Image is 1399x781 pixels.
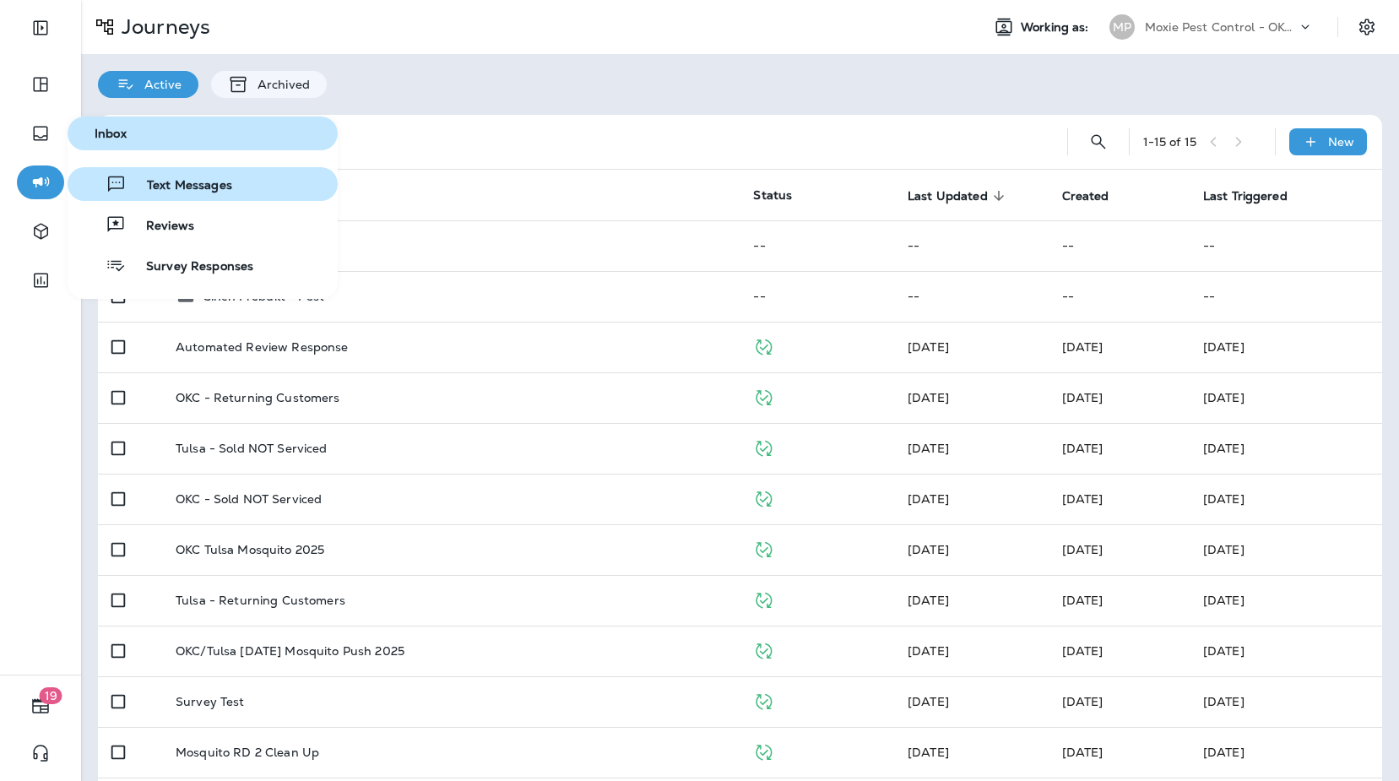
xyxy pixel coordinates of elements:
td: -- [894,271,1049,322]
td: -- [1190,271,1382,322]
td: -- [1049,220,1190,271]
td: [DATE] [1190,575,1382,626]
span: Published [753,642,774,657]
span: Jason Munk [908,390,949,405]
p: Tulsa - Returning Customers [176,594,345,607]
td: -- [1049,271,1190,322]
span: Published [753,591,774,606]
span: Shannon Davis [1062,339,1103,355]
td: [DATE] [1190,727,1382,778]
span: Published [753,692,774,708]
button: Text Messages [68,167,338,201]
span: Last Triggered [1203,189,1288,203]
div: 1 - 15 of 15 [1143,135,1196,149]
p: Mosquito RD 2 Clean Up [176,746,319,759]
span: Published [753,439,774,454]
p: OKC - Sold NOT Serviced [176,492,322,506]
button: Settings [1352,12,1382,42]
span: Jason Munk [1062,542,1103,557]
span: 19 [40,687,62,704]
span: Reviews [126,219,194,235]
td: [DATE] [1190,626,1382,676]
p: OKC/Tulsa [DATE] Mosquito Push 2025 [176,644,404,658]
p: Moxie Pest Control - OKC [GEOGRAPHIC_DATA] [1145,20,1297,34]
p: Active [136,78,182,91]
span: Published [753,743,774,758]
span: Jason Munk [908,441,949,456]
span: Shannon Davis [1062,643,1103,659]
span: J-P Scoville [1062,694,1103,709]
p: Tulsa - Sold NOT Serviced [176,442,328,455]
div: MP [1109,14,1135,40]
span: Published [753,338,774,353]
td: -- [740,271,894,322]
span: Shannon Davis [908,694,949,709]
td: -- [740,220,894,271]
td: [DATE] [1190,322,1382,372]
span: Jason Munk [908,593,949,608]
span: Jason Munk [1062,441,1103,456]
span: Text Messages [127,178,232,194]
span: Jason Munk [1062,390,1103,405]
td: [DATE] [1190,474,1382,524]
button: Inbox [68,117,338,150]
p: Survey Test [176,695,245,708]
button: Survey Responses [68,248,338,282]
span: Published [753,540,774,556]
button: Reviews [68,208,338,241]
span: Jason Munk [1062,593,1103,608]
td: [DATE] [1190,676,1382,727]
p: New [1328,135,1354,149]
span: Last Updated [908,189,988,203]
span: Jason Munk [908,745,949,760]
td: [DATE] [1190,423,1382,474]
span: Shannon Davis [908,643,949,659]
span: Status [753,187,792,203]
p: Cinch Prebuilt - Pest [203,290,324,303]
button: Search Journeys [1082,125,1115,159]
span: Created [1062,189,1109,203]
span: Published [753,388,774,404]
span: Published [753,490,774,505]
p: Automated Review Response [176,340,349,354]
span: Shannon Davis [908,339,949,355]
td: -- [1190,220,1382,271]
p: Archived [249,78,310,91]
p: OKC Tulsa Mosquito 2025 [176,543,324,556]
td: -- [894,220,1049,271]
span: Jason Munk [1062,745,1103,760]
td: [DATE] [1190,524,1382,575]
button: Expand Sidebar [17,11,64,45]
span: Survey Responses [126,259,253,275]
p: OKC - Returning Customers [176,391,340,404]
span: Working as: [1021,20,1093,35]
td: [DATE] [1190,372,1382,423]
span: Jason Munk [1062,491,1103,507]
p: Journeys [115,14,210,40]
span: Jason Munk [908,542,949,557]
span: Jason Munk [908,491,949,507]
span: Inbox [74,127,331,141]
